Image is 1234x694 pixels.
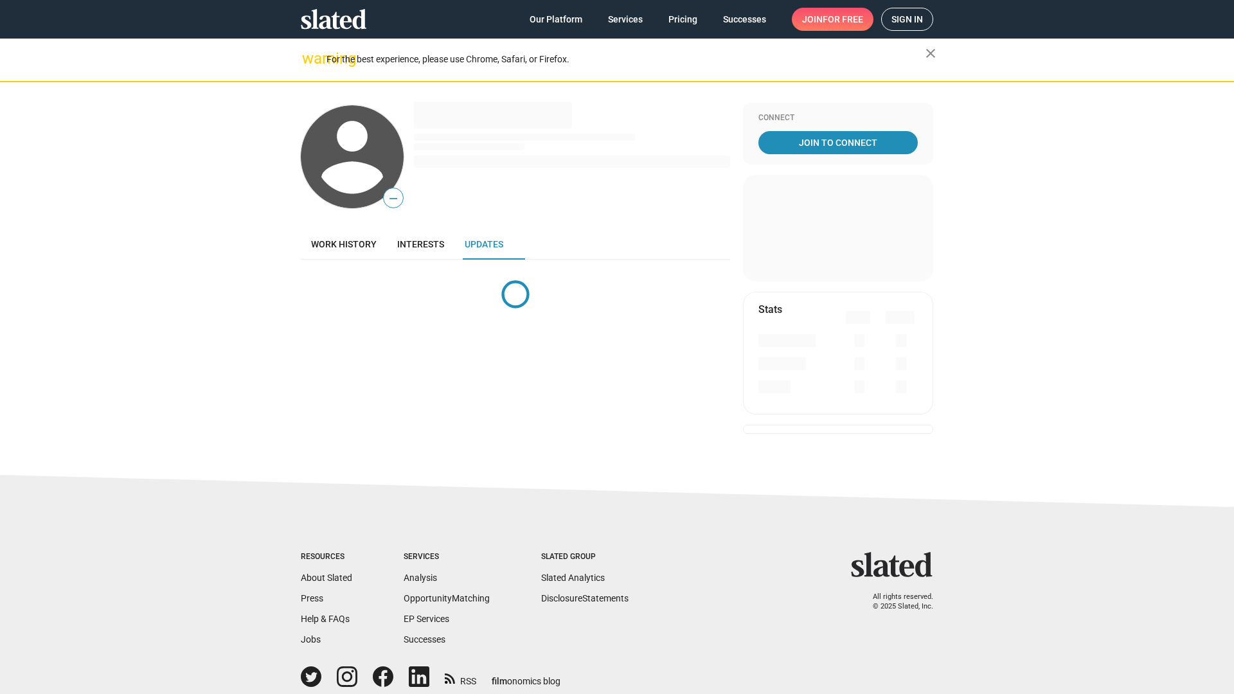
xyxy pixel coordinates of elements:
a: Work history [301,229,387,260]
span: Join [802,8,863,31]
a: Updates [454,229,514,260]
a: Pricing [658,8,708,31]
a: DisclosureStatements [541,593,629,603]
a: Sign in [881,8,933,31]
div: Connect [758,113,918,123]
p: All rights reserved. © 2025 Slated, Inc. [859,592,933,611]
span: Work history [311,239,377,249]
mat-card-title: Stats [758,303,782,316]
div: For the best experience, please use Chrome, Safari, or Firefox. [326,51,925,68]
div: Resources [301,552,352,562]
a: filmonomics blog [492,665,560,688]
span: Sign in [891,8,923,30]
a: EP Services [404,614,449,624]
a: Join To Connect [758,131,918,154]
a: Analysis [404,573,437,583]
span: Interests [397,239,444,249]
span: Pricing [668,8,697,31]
a: Our Platform [519,8,593,31]
span: Successes [723,8,766,31]
a: Successes [404,634,445,645]
a: Joinfor free [792,8,873,31]
mat-icon: warning [302,51,317,66]
span: for free [823,8,863,31]
mat-icon: close [923,46,938,61]
a: Services [598,8,653,31]
div: Services [404,552,490,562]
a: Interests [387,229,454,260]
span: Services [608,8,643,31]
div: Slated Group [541,552,629,562]
a: Jobs [301,634,321,645]
span: — [384,190,403,207]
span: film [492,676,507,686]
a: Help & FAQs [301,614,350,624]
span: Join To Connect [761,131,915,154]
span: Updates [465,239,503,249]
a: Slated Analytics [541,573,605,583]
a: About Slated [301,573,352,583]
span: Our Platform [530,8,582,31]
a: OpportunityMatching [404,593,490,603]
a: Press [301,593,323,603]
a: RSS [445,668,476,688]
a: Successes [713,8,776,31]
